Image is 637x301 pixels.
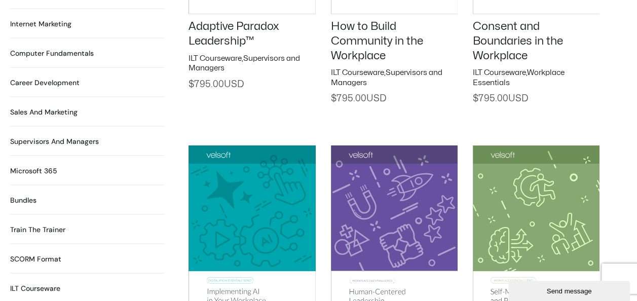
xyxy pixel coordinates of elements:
[331,20,423,60] a: How to Build Community in the Workplace
[10,77,80,88] h2: Career Development
[10,48,94,58] h2: Computer Fundamentals
[331,67,458,87] h2: ,
[10,195,36,205] a: Visit product category Bundles
[10,136,99,146] h2: Supervisors and Managers
[473,68,565,86] a: Workplace Essentials
[473,67,599,87] h2: ,
[331,68,384,76] a: ILT Courseware
[10,48,94,58] a: Visit product category Computer Fundamentals
[10,77,80,88] a: Visit product category Career Development
[10,18,71,29] a: Visit product category Internet Marketing
[331,68,442,86] a: Supervisors and Managers
[10,18,71,29] h2: Internet Marketing
[473,68,526,76] a: ILT Courseware
[189,53,315,73] h2: ,
[189,54,300,72] a: Supervisors and Managers
[10,283,60,293] a: Visit product category ILT Courseware
[473,94,478,102] span: $
[473,20,563,60] a: Consent and Boundaries in the Workplace
[10,195,36,205] h2: Bundles
[10,224,65,235] a: Visit product category Train the Trainer
[10,165,57,176] h2: Microsoft 365
[10,283,60,293] h2: ILT Courseware
[10,165,57,176] a: Visit product category Microsoft 365
[331,94,386,102] span: 795.00
[10,106,78,117] h2: Sales and Marketing
[189,80,194,88] span: $
[10,136,99,146] a: Visit product category Supervisors and Managers
[189,54,242,62] a: ILT Courseware
[10,106,78,117] a: Visit product category Sales and Marketing
[189,20,279,46] a: Adaptive Paradox Leadership™
[10,253,61,264] h2: SCORM Format
[10,253,61,264] a: Visit product category SCORM Format
[473,94,528,102] span: 795.00
[10,224,65,235] h2: Train the Trainer
[508,279,632,301] iframe: chat widget
[331,94,336,102] span: $
[189,80,244,88] span: 795.00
